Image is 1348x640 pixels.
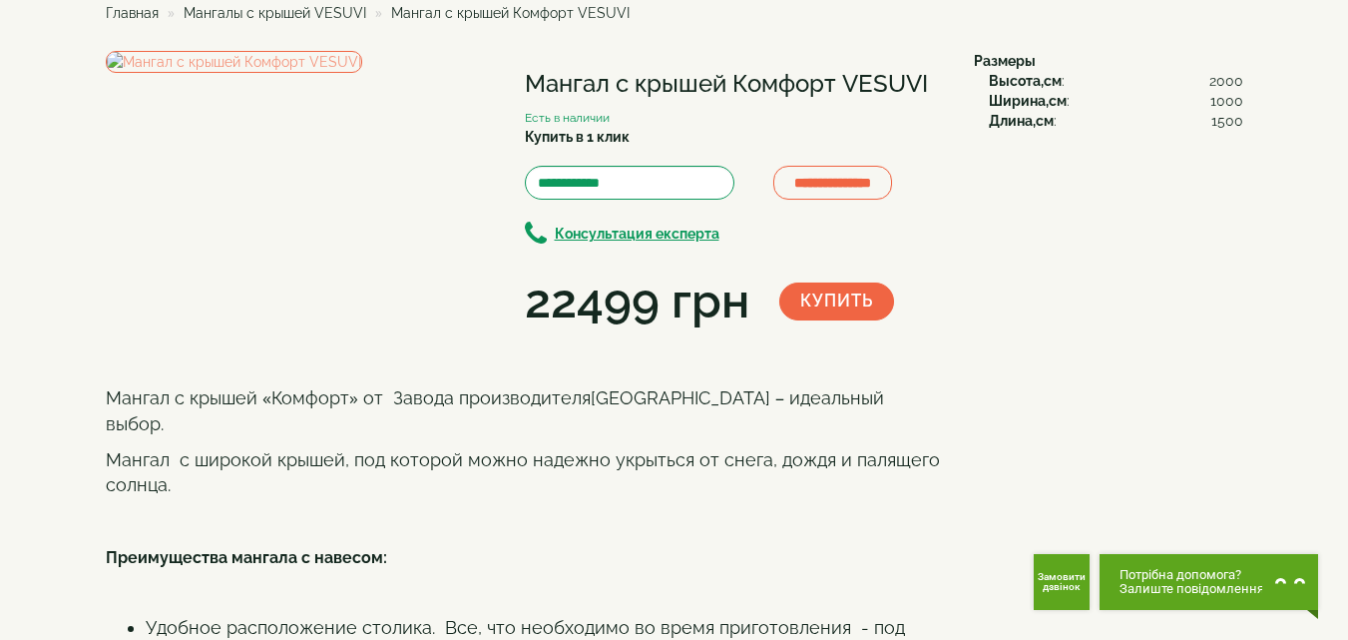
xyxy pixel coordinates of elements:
b: Высота,см [989,73,1062,89]
button: Get Call button [1034,554,1090,610]
b: Размеры [974,53,1036,69]
label: Купить в 1 клик [525,127,630,147]
a: Мангалы с крышей VESUVI [184,5,366,21]
span: [GEOGRAPHIC_DATA] [591,387,770,408]
div: 22499 грн [525,268,749,335]
span: Преимущества мангала с навесом: [106,548,387,567]
img: Мангал с крышей Комфорт VESUVI [106,51,362,73]
b: Длина,см [989,113,1054,129]
span: Мангал с крышей «Комфорт» от Завода производителя [106,387,591,408]
span: Потрібна допомога? [1120,568,1264,582]
b: Консультация експерта [555,226,719,242]
button: Купить [779,283,894,320]
span: Мангал с широкой крышей, под которой можно надежно укрыться от снега, дождя и палящего солнца. [106,449,940,496]
span: Залиште повідомлення [1120,582,1264,596]
div: : [989,91,1243,111]
button: Chat button [1100,554,1318,610]
b: Ширина,см [989,93,1067,109]
a: Главная [106,5,159,21]
div: : [989,71,1243,91]
small: Есть в наличии [525,111,610,125]
span: 1500 [1211,111,1243,131]
div: : [989,111,1243,131]
span: Замовити дзвінок [1038,572,1086,592]
span: 1000 [1210,91,1243,111]
h1: Мангал с крышей Комфорт VESUVI [525,71,944,97]
span: Мангал с крышей Комфорт VESUVI [391,5,630,21]
span: 2000 [1209,71,1243,91]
